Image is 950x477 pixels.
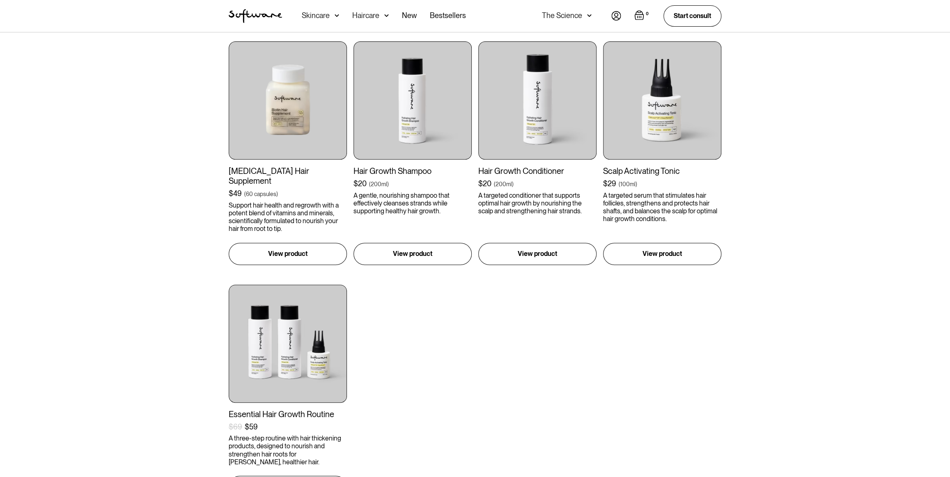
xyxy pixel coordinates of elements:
[229,9,282,23] img: Software Logo
[244,190,246,198] div: (
[229,9,282,23] a: home
[246,190,276,198] div: 60 capsules
[603,41,721,265] a: Scalp Activating Tonic$29(100ml)A targeted serum that stimulates hair follicles, strengthens and ...
[276,190,278,198] div: )
[245,422,258,431] div: $59
[643,249,682,259] p: View product
[603,179,616,188] div: $29
[636,180,637,188] div: )
[644,10,650,18] div: 0
[620,180,636,188] div: 100ml
[353,179,367,188] div: $20
[229,201,347,233] p: Support hair health and regrowth with a potent blend of vitamins and minerals, scientifically for...
[603,192,721,223] p: A targeted serum that stimulates hair follicles, strengthens and protects hair shafts, and balanc...
[353,166,472,176] div: Hair Growth Shampoo
[335,11,339,20] img: arrow down
[619,180,620,188] div: (
[393,249,432,259] p: View product
[478,166,597,176] div: Hair Growth Conditioner
[663,5,721,26] a: Start consult
[268,249,307,259] p: View product
[387,180,389,188] div: )
[512,180,514,188] div: )
[496,180,512,188] div: 200ml
[229,189,242,198] div: $49
[302,11,330,20] div: Skincare
[371,180,387,188] div: 200ml
[542,11,582,20] div: The Science
[229,422,242,431] div: $69
[478,179,491,188] div: $20
[369,180,371,188] div: (
[587,11,592,20] img: arrow down
[229,41,347,265] a: [MEDICAL_DATA] Hair Supplement$49(60 capsules)Support hair health and regrowth with a potent blen...
[478,41,597,265] a: Hair Growth Conditioner$20(200ml)A targeted conditioner that supports optimal hair growth by nour...
[353,41,472,265] a: Hair Growth Shampoo$20(200ml)A gentle, nourishing shampoo that effectively cleanses strands while...
[634,10,650,22] a: Open empty cart
[518,249,557,259] p: View product
[353,192,472,215] p: A gentle, nourishing shampoo that effectively cleanses strands while supporting healthy hair growth.
[352,11,379,20] div: Haircare
[229,434,347,466] p: A three-step routine with hair thickening products, designed to nourish and strengthen hair roots...
[384,11,389,20] img: arrow down
[229,166,347,186] div: [MEDICAL_DATA] Hair Supplement
[494,180,496,188] div: (
[478,192,597,215] p: A targeted conditioner that supports optimal hair growth by nourishing the scalp and strengthenin...
[229,409,347,419] div: Essential Hair Growth Routine
[603,166,721,176] div: Scalp Activating Tonic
